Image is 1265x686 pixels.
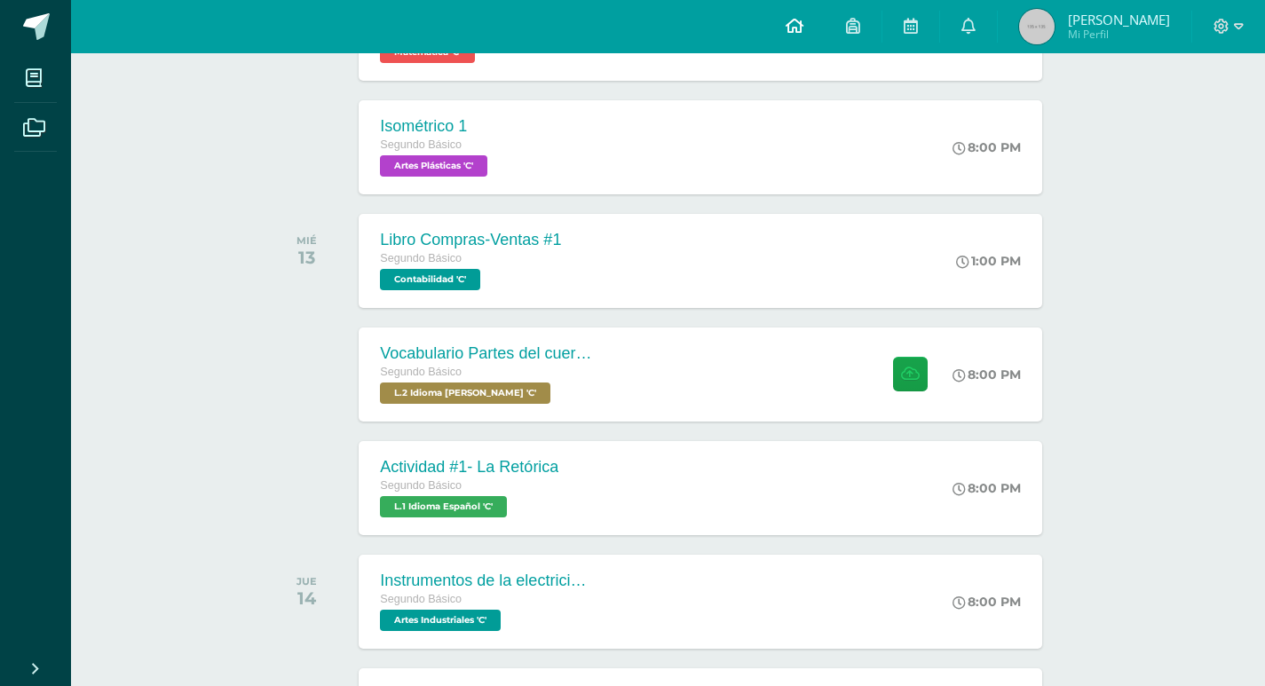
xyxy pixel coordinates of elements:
div: 8:00 PM [953,367,1021,382]
span: Segundo Básico [380,593,462,605]
span: Contabilidad 'C' [380,269,480,290]
span: Artes Plásticas 'C' [380,155,487,177]
span: Artes Industriales 'C' [380,610,501,631]
span: Segundo Básico [380,252,462,264]
span: Segundo Básico [380,479,462,492]
div: Vocabulario Partes del cuerpo [380,344,593,363]
span: [PERSON_NAME] [1068,11,1170,28]
div: 8:00 PM [953,594,1021,610]
span: L.1 Idioma Español 'C' [380,496,507,517]
div: MIÉ [296,234,317,247]
div: 8:00 PM [953,480,1021,496]
div: Instrumentos de la electricidad [380,572,593,590]
div: 14 [296,587,317,609]
div: Actividad #1- La Retórica [380,458,558,477]
div: 13 [296,247,317,268]
div: JUE [296,575,317,587]
span: L.2 Idioma Maya Kaqchikel 'C' [380,382,550,404]
span: Segundo Básico [380,366,462,378]
div: 1:00 PM [956,253,1021,269]
div: Isométrico 1 [380,117,492,136]
div: 8:00 PM [953,139,1021,155]
div: Libro Compras-Ventas #1 [380,231,561,249]
img: 9ebedb0ff532a1507b9b02654ee795af.png [1019,9,1055,44]
span: Mi Perfil [1068,27,1170,42]
span: Segundo Básico [380,138,462,151]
